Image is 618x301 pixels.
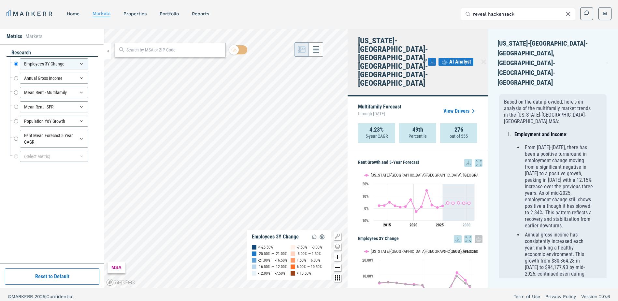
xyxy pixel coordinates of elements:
[464,282,467,285] path: Saturday, 14 Dec, 19:00, 5.33. USA.
[383,204,386,207] path: Saturday, 28 Jun, 20:00, 2.22. New York-Newark-Jersey City, NY-NJ-PA.
[5,268,99,285] button: Reset to Default
[252,234,299,240] div: Employees 3Y Change
[358,159,482,167] h5: Rent Growth and 5-Year Forecast
[192,11,209,16] a: reports
[93,11,110,16] a: markets
[395,282,398,284] path: Wednesday, 14 Dec, 19:00, 5.66. USA.
[160,11,179,16] a: Portfolio
[468,202,470,205] path: Friday, 28 Jun, 20:00, 4.12. New York-Newark-Jersey City, NY-NJ-PA.
[421,284,424,286] path: Saturday, 14 Dec, 19:00, 4.39. USA.
[469,284,471,287] path: Saturday, 14 Jun, 20:00, 3.91. USA.
[318,233,326,241] img: Settings
[20,73,88,84] div: Annual Gross Income
[20,87,88,98] div: Mean Rent - Multifamily
[20,151,88,162] div: (Select Metric)
[523,144,594,229] li: From [DATE]-[DATE], there has been a positive turnaround in employment change moving from a signi...
[334,243,341,251] button: Change style map button
[404,205,407,208] path: Thursday, 28 Jun, 20:00, 1.33. New York-Newark-Jersey City, NY-NJ-PA.
[387,281,390,283] path: Monday, 14 Dec, 19:00, 6.16. USA.
[394,205,396,207] path: Tuesday, 28 Jun, 20:00, 2.02. New York-Newark-Jersey City, NY-NJ-PA.
[258,251,287,257] div: -25.50% — -21.00%
[456,271,458,274] path: Thursday, 14 Dec, 19:00, 12.15. New York-Newark-Jersey City, NY-NJ-PA.
[371,173,570,178] text: [US_STATE]-[GEOGRAPHIC_DATA]-[GEOGRAPHIC_DATA], [GEOGRAPHIC_DATA]-[GEOGRAPHIC_DATA]-[GEOGRAPHIC_D...
[404,283,407,285] path: Thursday, 14 Dec, 19:00, 4.88. USA.
[438,58,473,66] button: AI Analyst
[297,270,311,277] div: > 10.50%
[504,99,594,125] p: Based on the data provided, here's an analysis of the multifamily market trends in the [US_STATE]...
[436,206,439,209] path: Friday, 28 Jun, 20:00, 0.65. New York-Newark-Jersey City, NY-NJ-PA.
[106,279,135,286] a: Mapbox logo
[412,126,423,133] strong: 49th
[364,206,369,211] text: 0%
[334,232,341,240] button: Show/Hide Legend Map Button
[463,223,470,227] tspan: 2030
[443,107,477,115] a: View Drivers
[126,47,222,53] input: Search by MSA or ZIP Code
[523,232,594,290] li: Annual gross income has consistently increased each year, marking a healthy economic environment....
[297,257,320,264] div: 1.50% — 6.00%
[297,264,322,270] div: 6.00% — 10.50%
[603,10,607,17] span: M
[371,249,570,254] text: [US_STATE]-[GEOGRAPHIC_DATA]-[GEOGRAPHIC_DATA], [GEOGRAPHIC_DATA]-[GEOGRAPHIC_DATA]-[GEOGRAPHIC_D...
[447,202,449,204] path: Sunday, 28 Jun, 20:00, 4.35. New York-Newark-Jersey City, NY-NJ-PA.
[258,264,287,270] div: -16.50% — -12.00%
[514,131,594,138] p: :
[258,244,273,251] div: < -25.50%
[334,253,341,261] button: Zoom in map button
[364,245,436,250] button: Show New York-Newark-Jersey City, NY-NJ-PA
[420,206,423,208] path: Monday, 28 Jun, 20:00, 1.15. New York-Newark-Jersey City, NY-NJ-PA.
[454,126,463,133] strong: 276
[545,293,576,300] a: Privacy Policy
[378,204,381,207] path: Friday, 28 Jun, 20:00, 2.16. New York-Newark-Jersey City, NY-NJ-PA.
[35,294,46,299] span: 2025 |
[258,257,287,264] div: -21.00% — -16.50%
[7,33,22,40] li: Metrics
[297,244,322,251] div: -7.50% — -3.00%
[334,274,341,282] button: Other options map button
[20,130,88,148] div: Rent Mean Forecast 5 Year CAGR
[410,198,412,201] path: Friday, 28 Jun, 20:00, 6.97. New York-Newark-Jersey City, NY-NJ-PA.
[358,109,401,118] span: through [DATE]
[447,202,470,205] g: New York-Newark-Jersey City, NY-NJ-PA, line 2 of 2 with 5 data points.
[425,189,428,192] path: Tuesday, 28 Jun, 20:00, 14.49. New York-Newark-Jersey City, NY-NJ-PA.
[364,169,436,174] button: Show New York-Newark-Jersey City, NY-NJ-PA
[443,245,457,250] button: Show USA
[399,206,402,208] path: Wednesday, 28 Jun, 20:00, 0.9. New York-Newark-Jersey City, NY-NJ-PA.
[104,29,348,288] canvas: Map
[20,101,88,112] div: Mean Rent - SFR
[415,210,418,213] path: Sunday, 28 Jun, 20:00, -2.77. New York-Newark-Jersey City, NY-NJ-PA.
[441,205,444,207] path: Saturday, 28 Jun, 20:00, 1.9. New York-Newark-Jersey City, NY-NJ-PA.
[310,233,318,241] img: Reload Legend
[581,293,610,300] a: Version 2.0.6
[413,284,415,286] path: Friday, 14 Dec, 19:00, 4.33. USA.
[7,9,54,18] a: MARKERR
[108,262,125,273] div: MSA
[123,11,147,16] a: properties
[497,38,608,92] div: [US_STATE]-[GEOGRAPHIC_DATA]-[GEOGRAPHIC_DATA], [GEOGRAPHIC_DATA]-[GEOGRAPHIC_DATA]-[GEOGRAPHIC_D...
[358,235,482,243] h5: Employees 3Y Change
[25,33,42,40] li: Markets
[20,116,88,127] div: Population YoY Growth
[362,182,369,186] text: 20%
[514,293,540,300] a: Term of Use
[358,36,428,87] h4: [US_STATE]-[GEOGRAPHIC_DATA]-[GEOGRAPHIC_DATA], [GEOGRAPHIC_DATA]-[GEOGRAPHIC_DATA]-[GEOGRAPHIC_D...
[11,294,35,299] span: MARKERR
[7,49,98,57] div: research
[258,270,285,277] div: -12.00% — -7.50%
[431,204,433,207] path: Wednesday, 28 Jun, 20:00, 2.55. New York-Newark-Jersey City, NY-NJ-PA.
[383,223,391,227] tspan: 2015
[297,251,321,257] div: -3.00% — 1.50%
[358,104,401,118] p: Multifamily Forecast
[46,294,74,299] span: Confidential
[8,294,11,299] span: ©
[452,202,454,204] path: Monday, 28 Jun, 20:00, 4.17. New York-Newark-Jersey City, NY-NJ-PA.
[388,201,391,204] path: Sunday, 28 Jun, 20:00, 4.84. New York-Newark-Jersey City, NY-NJ-PA.
[362,258,374,263] text: 20.00%
[457,202,460,204] path: Wednesday, 28 Jun, 20:00, 4.38. New York-Newark-Jersey City, NY-NJ-PA.
[67,11,79,16] a: home
[362,274,374,279] text: 10.00%
[369,126,384,133] strong: 4.23%
[20,58,88,69] div: Employees 3Y Change
[361,219,369,223] text: -10%
[358,167,478,232] svg: Interactive chart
